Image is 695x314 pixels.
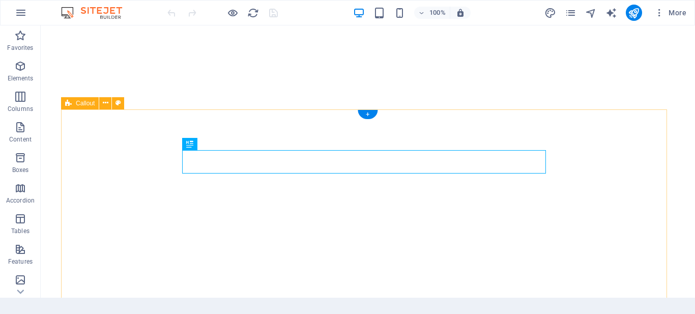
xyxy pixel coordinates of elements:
[8,258,33,266] p: Features
[59,7,135,19] img: Editor Logo
[565,7,577,19] button: pages
[247,7,259,19] i: Reload page
[11,227,30,235] p: Tables
[8,74,34,82] p: Elements
[456,8,465,17] i: On resize automatically adjust zoom level to fit chosen device.
[654,8,686,18] span: More
[7,44,33,52] p: Favorites
[585,7,597,19] i: Navigator
[650,5,690,21] button: More
[628,7,640,19] i: Publish
[605,7,617,19] i: AI Writer
[247,7,259,19] button: reload
[626,5,642,21] button: publish
[585,7,597,19] button: navigator
[544,7,557,19] button: design
[8,105,33,113] p: Columns
[358,110,378,119] div: +
[6,196,35,205] p: Accordion
[605,7,618,19] button: text_generator
[76,100,95,106] span: Callout
[565,7,576,19] i: Pages (Ctrl+Alt+S)
[429,7,446,19] h6: 100%
[544,7,556,19] i: Design (Ctrl+Alt+Y)
[12,166,29,174] p: Boxes
[9,135,32,144] p: Content
[226,7,239,19] button: Click here to leave preview mode and continue editing
[414,7,450,19] button: 100%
